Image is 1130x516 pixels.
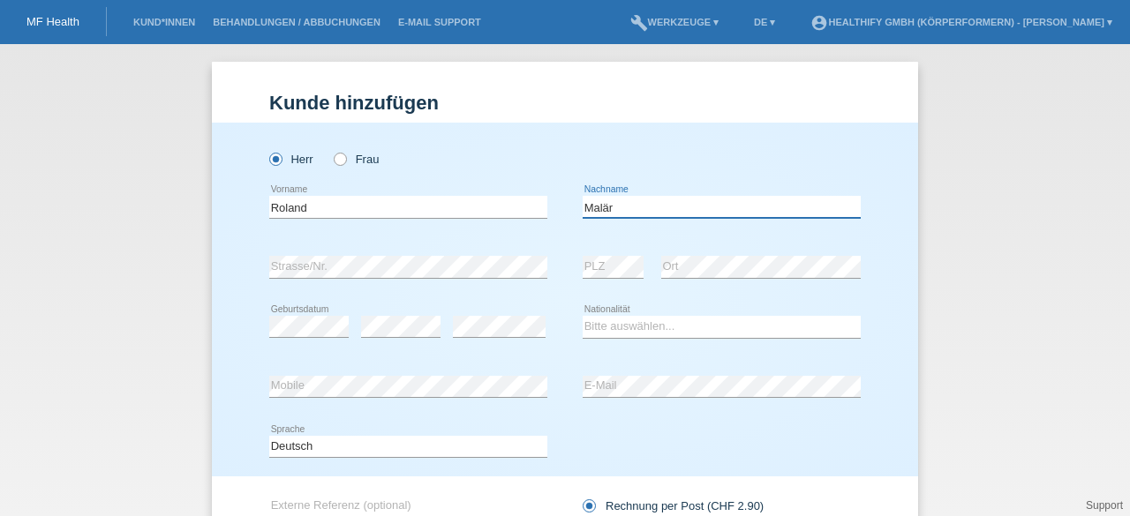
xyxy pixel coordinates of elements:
[1086,499,1123,512] a: Support
[26,15,79,28] a: MF Health
[269,153,281,164] input: Herr
[389,17,490,27] a: E-Mail Support
[810,14,828,32] i: account_circle
[621,17,728,27] a: buildWerkzeuge ▾
[334,153,345,164] input: Frau
[269,153,313,166] label: Herr
[802,17,1121,27] a: account_circleHealthify GmbH (Körperformern) - [PERSON_NAME] ▾
[204,17,389,27] a: Behandlungen / Abbuchungen
[269,92,861,114] h1: Kunde hinzufügen
[124,17,204,27] a: Kund*innen
[583,499,764,512] label: Rechnung per Post (CHF 2.90)
[630,14,648,32] i: build
[745,17,784,27] a: DE ▾
[334,153,379,166] label: Frau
